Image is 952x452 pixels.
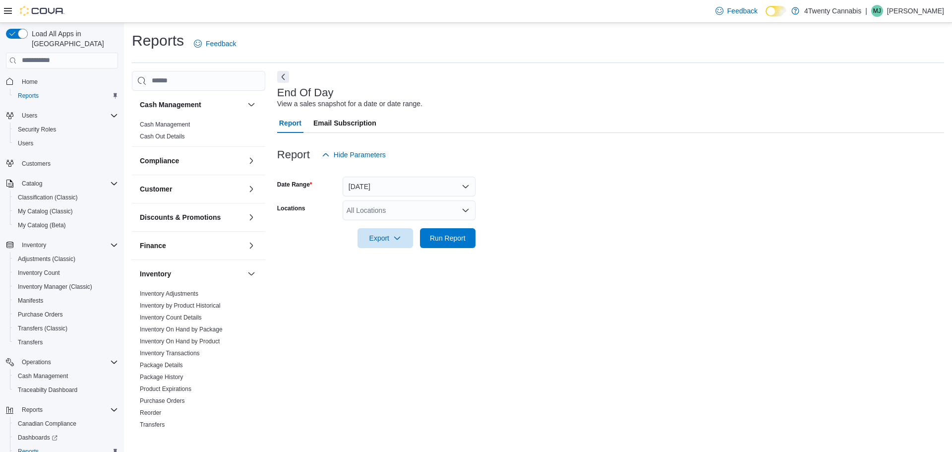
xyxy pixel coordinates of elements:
span: Transfers (Classic) [14,323,118,334]
button: Cash Management [10,369,122,383]
button: Hide Parameters [318,145,390,165]
a: My Catalog (Beta) [14,219,70,231]
img: Cova [20,6,64,16]
a: Feedback [190,34,240,54]
button: Open list of options [462,206,470,214]
button: Export [357,228,413,248]
span: Transfers [18,338,43,346]
a: Inventory Adjustments [140,290,198,297]
div: Mason John [871,5,883,17]
h3: End Of Day [277,87,334,99]
h1: Reports [132,31,184,51]
a: Purchase Orders [140,397,185,404]
span: Operations [18,356,118,368]
a: Customers [18,158,55,170]
a: Dashboards [14,432,61,444]
span: Adjustments (Classic) [14,253,118,265]
span: Purchase Orders [14,309,118,321]
button: Reports [10,89,122,103]
button: [DATE] [343,177,476,196]
span: Cash Out Details [140,132,185,140]
button: Compliance [140,156,243,166]
a: Manifests [14,295,47,307]
span: Inventory [18,239,118,251]
span: Reports [14,90,118,102]
a: Inventory Count Details [140,314,202,321]
button: Discounts & Promotions [140,212,243,222]
button: Cash Management [245,99,257,111]
button: Classification (Classic) [10,191,122,204]
a: Cash Management [140,121,190,128]
button: Inventory Count [10,266,122,280]
span: Operations [22,358,51,366]
h3: Cash Management [140,100,201,110]
a: Cash Out Details [140,133,185,140]
button: Adjustments (Classic) [10,252,122,266]
h3: Finance [140,241,166,251]
h3: Compliance [140,156,179,166]
span: Home [18,75,118,88]
a: Users [14,137,37,149]
span: Traceabilty Dashboard [18,386,77,394]
button: My Catalog (Classic) [10,204,122,218]
button: Customer [245,183,257,195]
button: Run Report [420,228,476,248]
span: Users [18,139,33,147]
span: Users [14,137,118,149]
div: Inventory [132,288,265,435]
span: Hide Parameters [334,150,386,160]
a: Canadian Compliance [14,418,80,430]
span: Transfers [14,336,118,348]
p: 4Twenty Cannabis [804,5,861,17]
span: Dashboards [14,432,118,444]
span: Inventory Transactions [140,349,200,357]
h3: Customer [140,184,172,194]
button: Next [277,71,289,83]
span: Classification (Classic) [18,194,78,201]
span: MJ [873,5,881,17]
span: Reports [22,406,43,414]
h3: Report [277,149,310,161]
button: Reports [2,403,122,417]
span: Classification (Classic) [14,192,118,203]
span: Inventory Count Details [140,314,202,322]
a: Home [18,76,42,88]
a: Transfers [140,421,165,428]
a: Feedback [712,1,762,21]
label: Date Range [277,181,312,189]
button: Security Roles [10,123,122,136]
span: Catalog [18,178,118,190]
a: Product Expirations [140,386,191,392]
button: Users [2,109,122,123]
div: Cash Management [132,119,265,146]
a: Inventory On Hand by Package [140,326,223,333]
span: Manifests [18,297,43,305]
button: Finance [140,241,243,251]
h3: Inventory [140,269,171,279]
button: Users [10,136,122,150]
span: Inventory On Hand by Package [140,325,223,333]
a: Transfers [14,336,47,348]
span: My Catalog (Beta) [18,221,66,229]
a: Inventory by Product Historical [140,302,221,309]
span: My Catalog (Beta) [14,219,118,231]
span: Traceabilty Dashboard [14,384,118,396]
span: Users [22,112,37,120]
button: Inventory [140,269,243,279]
span: Load All Apps in [GEOGRAPHIC_DATA] [28,29,118,49]
button: Inventory [18,239,50,251]
span: Inventory Count [14,267,118,279]
a: My Catalog (Classic) [14,205,77,217]
span: Feedback [727,6,758,16]
div: View a sales snapshot for a date or date range. [277,99,422,109]
span: My Catalog (Classic) [18,207,73,215]
a: Package History [140,374,183,381]
button: Cash Management [140,100,243,110]
span: Security Roles [18,126,56,133]
a: Traceabilty Dashboard [14,384,81,396]
button: Finance [245,240,257,252]
button: Customer [140,184,243,194]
